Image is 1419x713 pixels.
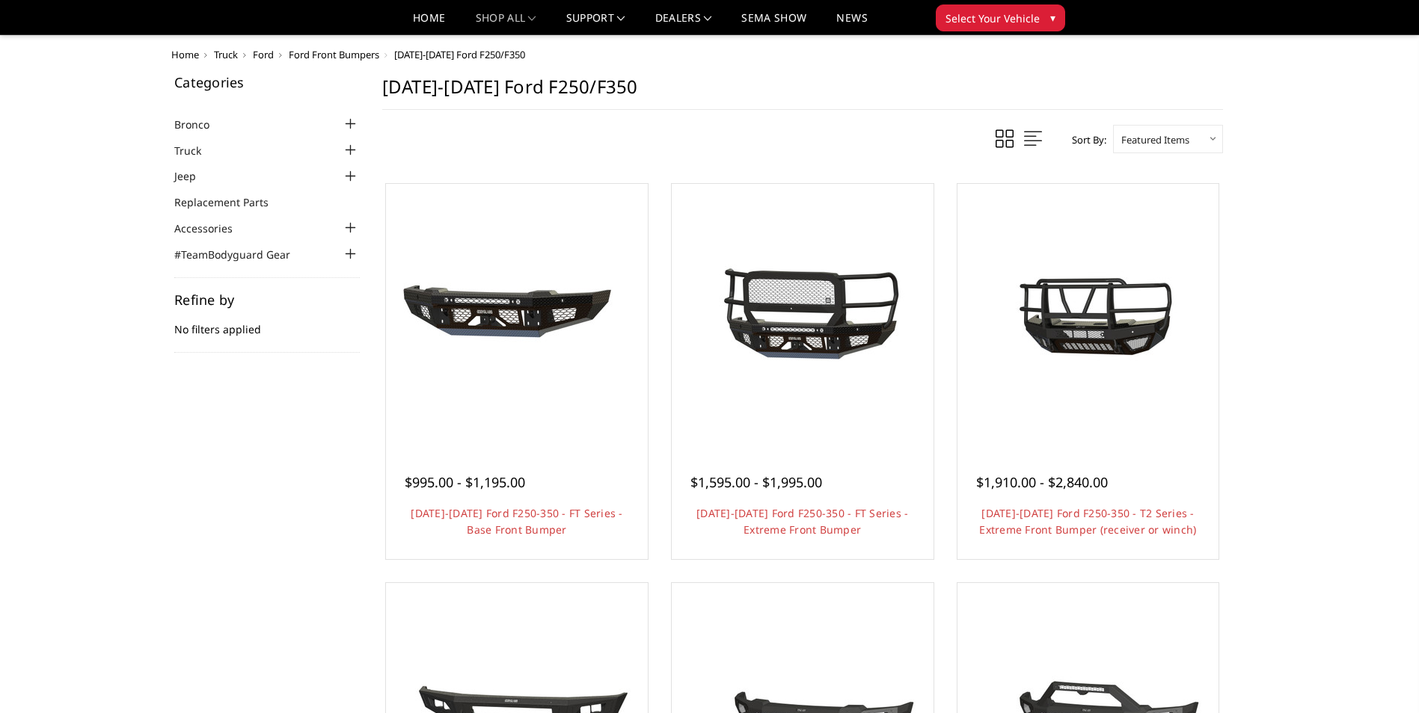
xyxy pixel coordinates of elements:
a: Support [566,13,625,34]
a: [DATE]-[DATE] Ford F250-350 - T2 Series - Extreme Front Bumper (receiver or winch) [979,506,1196,537]
a: 2023-2025 Ford F250-350 - FT Series - Base Front Bumper [390,188,644,442]
a: News [836,13,867,34]
a: Ford [253,48,274,61]
a: Home [171,48,199,61]
span: Select Your Vehicle [946,10,1040,26]
a: Truck [214,48,238,61]
a: #TeamBodyguard Gear [174,247,309,262]
img: 2023-2025 Ford F250-350 - FT Series - Base Front Bumper [397,259,637,371]
h1: [DATE]-[DATE] Ford F250/F350 [382,75,1223,110]
span: $1,595.00 - $1,995.00 [690,473,822,491]
h5: Refine by [174,293,360,306]
label: Sort By: [1064,129,1106,151]
a: Jeep [174,168,215,184]
button: Select Your Vehicle [936,4,1065,31]
a: Replacement Parts [174,194,287,210]
a: 2023-2025 Ford F250-350 - T2 Series - Extreme Front Bumper (receiver or winch) 2023-2025 Ford F25... [961,188,1216,442]
span: ▾ [1050,10,1055,25]
span: $1,910.00 - $2,840.00 [976,473,1108,491]
span: $995.00 - $1,195.00 [405,473,525,491]
h5: Categories [174,75,360,89]
a: Dealers [655,13,712,34]
a: 2023-2025 Ford F250-350 - FT Series - Extreme Front Bumper 2023-2025 Ford F250-350 - FT Series - ... [675,188,930,442]
a: Truck [174,143,220,158]
div: No filters applied [174,293,360,353]
a: Ford Front Bumpers [289,48,379,61]
span: [DATE]-[DATE] Ford F250/F350 [394,48,525,61]
a: SEMA Show [741,13,806,34]
img: 2023-2025 Ford F250-350 - T2 Series - Extreme Front Bumper (receiver or winch) [968,247,1207,381]
a: Bronco [174,117,228,132]
a: Accessories [174,220,251,236]
a: Home [413,13,445,34]
a: [DATE]-[DATE] Ford F250-350 - FT Series - Extreme Front Bumper [696,506,908,537]
a: shop all [476,13,536,34]
a: [DATE]-[DATE] Ford F250-350 - FT Series - Base Front Bumper [411,506,622,537]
